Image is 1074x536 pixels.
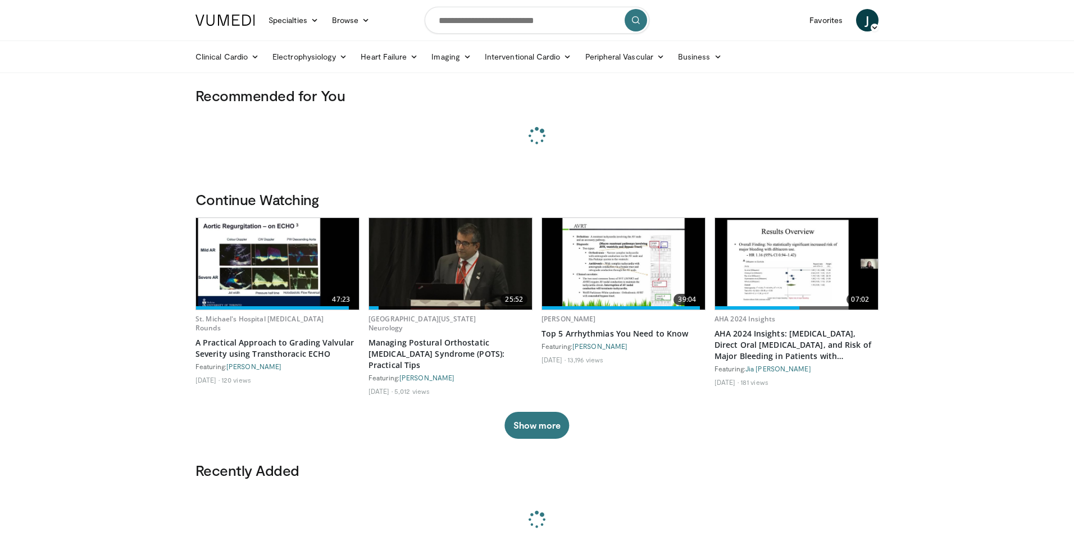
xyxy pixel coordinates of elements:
li: [DATE] [368,387,393,396]
li: [DATE] [541,355,566,364]
a: J [856,9,879,31]
a: Peripheral Vascular [579,46,671,68]
a: Jia [PERSON_NAME] [745,365,811,373]
a: [PERSON_NAME] [399,374,454,381]
h3: Recommended for You [195,87,879,105]
a: Clinical Cardio [189,46,266,68]
div: Featuring: [195,362,359,371]
div: Featuring: [715,364,879,373]
a: Electrophysiology [266,46,354,68]
a: Managing Postural Orthostatic [MEDICAL_DATA] Syndrome (POTS): Practical Tips [368,337,533,371]
h3: Recently Added [195,461,879,479]
li: [DATE] [195,375,220,384]
a: Business [671,46,729,68]
span: 07:02 [847,294,873,305]
img: 8450d090-50e8-4655-b10b-5f0cc1c9b405.620x360_q85_upscale.jpg [369,218,532,310]
a: AHA 2024 Insights: [MEDICAL_DATA], Direct Oral [MEDICAL_DATA], and Risk of Major Bleeding in Pati... [715,328,879,362]
input: Search topics, interventions [425,7,649,34]
a: Heart Failure [354,46,425,68]
a: Top 5 Arrhythmias You Need to Know [541,328,706,339]
button: Show more [504,412,569,439]
span: 39:04 [673,294,700,305]
li: [DATE] [715,378,739,387]
a: Specialties [262,9,325,31]
a: [PERSON_NAME] [226,362,281,370]
img: 482597e1-7456-44d5-a914-602532e3e352.620x360_q85_upscale.jpg [196,218,359,310]
img: e6be7ba5-423f-4f4d-9fbf-6050eac7a348.620x360_q85_upscale.jpg [542,218,705,310]
a: 25:52 [369,218,532,310]
li: 5,012 views [394,387,430,396]
a: A Practical Approach to Grading Valvular Severity using Transthoracic ECHO [195,337,359,360]
img: VuMedi Logo [195,15,255,26]
img: 5a97938e-fbb5-4ee6-b30f-8eee0b0f96e6.620x360_q85_upscale.jpg [715,218,878,310]
h3: Continue Watching [195,190,879,208]
span: 25:52 [500,294,527,305]
a: [PERSON_NAME] [572,342,627,350]
li: 120 views [221,375,251,384]
a: Browse [325,9,377,31]
li: 181 views [740,378,768,387]
div: Featuring: [368,373,533,382]
a: Imaging [425,46,478,68]
a: [GEOGRAPHIC_DATA][US_STATE] Neurology [368,314,476,333]
div: Featuring: [541,342,706,351]
a: Interventional Cardio [478,46,579,68]
a: St. Michael's Hospital [MEDICAL_DATA] Rounds [195,314,324,333]
a: Favorites [803,9,849,31]
li: 13,196 views [567,355,603,364]
a: 39:04 [542,218,705,310]
span: 47:23 [327,294,354,305]
a: 07:02 [715,218,878,310]
a: AHA 2024 Insights [715,314,775,324]
a: 47:23 [196,218,359,310]
a: [PERSON_NAME] [541,314,596,324]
